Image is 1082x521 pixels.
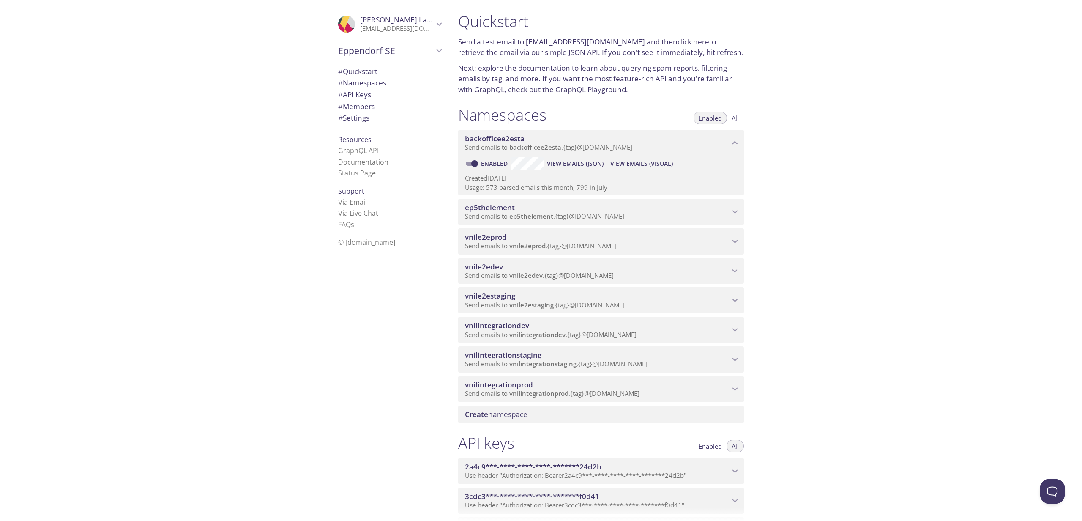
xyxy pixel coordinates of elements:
[465,271,614,280] span: Send emails to . {tag} @[DOMAIN_NAME]
[338,66,343,76] span: #
[338,78,343,88] span: #
[465,330,637,339] span: Send emails to . {tag} @[DOMAIN_NAME]
[509,212,553,220] span: ep5thelement
[458,130,744,156] div: backofficee2esta namespace
[465,321,529,330] span: vnilintegrationdev
[458,36,744,58] p: Send a test email to and then to retrieve the email via our simple JSON API. If you don't see it ...
[331,10,448,38] div: Marvin Lackus
[509,301,554,309] span: vnile2estaging
[338,101,375,111] span: Members
[465,241,617,250] span: Send emails to . {tag} @[DOMAIN_NAME]
[458,317,744,343] div: vnilintegrationdev namespace
[509,359,577,368] span: vnilintegrationstaging
[360,15,442,25] span: [PERSON_NAME] Lackus
[331,89,448,101] div: API Keys
[360,25,434,33] p: [EMAIL_ADDRESS][DOMAIN_NAME]
[331,66,448,77] div: Quickstart
[458,376,744,402] div: vnilintegrationprod namespace
[526,37,645,47] a: [EMAIL_ADDRESS][DOMAIN_NAME]
[465,262,503,271] span: vnile2edev
[338,113,369,123] span: Settings
[465,350,541,360] span: vnilintegrationstaging
[727,440,744,452] button: All
[555,85,626,94] a: GraphQL Playground
[331,77,448,89] div: Namespaces
[458,287,744,313] div: vnile2estaging namespace
[458,199,744,225] div: ep5thelement namespace
[727,112,744,124] button: All
[465,301,625,309] span: Send emails to . {tag} @[DOMAIN_NAME]
[458,228,744,255] div: vnile2eprod namespace
[678,37,709,47] a: click here
[458,63,744,95] p: Next: explore the to learn about querying spam reports, filtering emails by tag, and more. If you...
[338,168,376,178] a: Status Page
[518,63,570,73] a: documentation
[544,157,607,170] button: View Emails (JSON)
[1040,479,1065,504] iframe: Help Scout Beacon - Open
[458,12,744,31] h1: Quickstart
[465,409,488,419] span: Create
[465,359,648,368] span: Send emails to . {tag} @[DOMAIN_NAME]
[509,143,561,151] span: backofficee2esta
[338,186,364,196] span: Support
[458,346,744,373] div: vnilintegrationstaging namespace
[338,78,386,88] span: Namespaces
[338,197,367,207] a: Via Email
[694,112,727,124] button: Enabled
[509,241,546,250] span: vnile2eprod
[509,271,543,280] span: vnile2edev
[458,406,744,423] div: Create namespace
[338,157,388,167] a: Documentation
[509,389,568,398] span: vnilintegrationprod
[465,134,525,143] span: backofficee2esta
[610,159,673,169] span: View Emails (Visual)
[331,40,448,62] div: Eppendorf SE
[465,389,639,398] span: Send emails to . {tag} @[DOMAIN_NAME]
[338,45,434,57] span: Eppendorf SE
[338,135,372,144] span: Resources
[331,112,448,124] div: Team Settings
[465,174,737,183] p: Created [DATE]
[465,380,533,389] span: vnilintegrationprod
[331,101,448,112] div: Members
[607,157,676,170] button: View Emails (Visual)
[338,90,371,99] span: API Keys
[338,208,378,218] a: Via Live Chat
[351,220,354,229] span: s
[465,409,527,419] span: namespace
[338,238,395,247] span: © [DOMAIN_NAME]
[465,143,632,151] span: Send emails to . {tag} @[DOMAIN_NAME]
[458,105,546,124] h1: Namespaces
[338,90,343,99] span: #
[465,203,515,212] span: ep5thelement
[509,330,566,339] span: vnilintegrationdev
[338,66,377,76] span: Quickstart
[338,220,354,229] a: FAQ
[694,440,727,452] button: Enabled
[480,159,511,167] a: Enabled
[465,183,737,192] p: Usage: 573 parsed emails this month, 799 in July
[338,113,343,123] span: #
[458,433,514,452] h1: API keys
[465,291,515,301] span: vnile2estaging
[465,212,624,220] span: Send emails to . {tag} @[DOMAIN_NAME]
[465,232,507,242] span: vnile2eprod
[458,258,744,284] div: vnile2edev namespace
[338,146,379,155] a: GraphQL API
[338,101,343,111] span: #
[547,159,604,169] span: View Emails (JSON)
